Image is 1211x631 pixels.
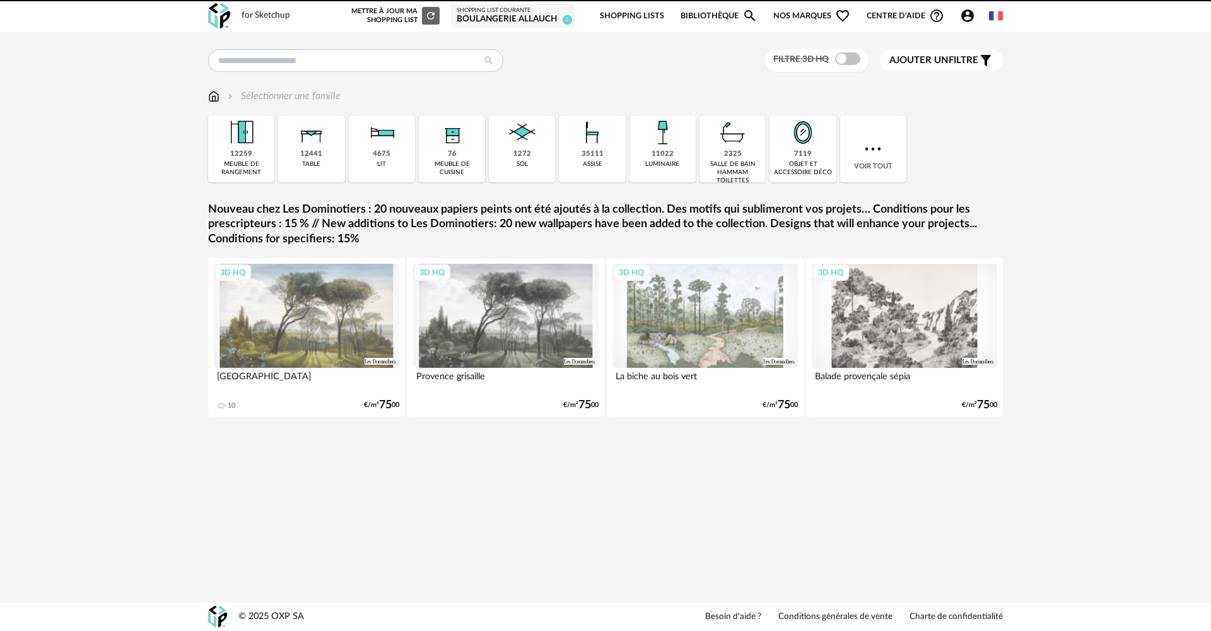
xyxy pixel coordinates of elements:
div: €/m² 00 [563,401,599,410]
div: 12441 [300,150,322,159]
a: Charte de confidentialité [910,611,1003,623]
span: Ajouter un [889,56,949,65]
img: Table.png [295,115,329,150]
div: 3D HQ [613,264,650,281]
span: Help Circle Outline icon [929,8,944,23]
div: 76 [448,150,457,159]
span: 75 [977,401,990,410]
div: €/m² 00 [364,401,399,410]
div: 4675 [373,150,390,159]
img: more.7b13dc1.svg [862,138,884,160]
span: Magnify icon [742,8,758,23]
img: OXP [208,3,230,29]
img: Rangement.png [435,115,469,150]
span: 75 [778,401,790,410]
div: 10 [228,401,235,410]
div: meuble de cuisine [423,160,481,177]
a: Nouveau chez Les Dominotiers : 20 nouveaux papiers peints ont été ajoutés à la collection. Des mo... [208,203,1003,247]
div: 3D HQ [414,264,450,281]
span: Refresh icon [425,12,436,19]
img: Miroir.png [786,115,820,150]
img: Salle%20de%20bain.png [716,115,750,150]
span: 75 [379,401,392,410]
a: Shopping Lists [600,1,664,31]
div: 1272 [513,150,531,159]
div: sol [517,160,528,168]
div: luminaire [645,160,679,168]
span: Account Circle icon [960,8,975,23]
a: Shopping List courante BOULANGERIE Allauch 3 [457,7,570,25]
img: svg+xml;base64,PHN2ZyB3aWR0aD0iMTYiIGhlaWdodD0iMTYiIHZpZXdCb3g9IjAgMCAxNiAxNiIgZmlsbD0ibm9uZSIgeG... [225,89,235,103]
span: Heart Outline icon [835,8,850,23]
div: Mettre à jour ma Shopping List [349,7,440,25]
img: OXP [208,606,227,628]
div: 3D HQ [214,264,251,281]
a: 3D HQ [GEOGRAPHIC_DATA] 10 €/m²7500 [208,258,405,416]
span: Centre d'aideHelp Circle Outline icon [867,8,944,23]
span: Account Circle icon [960,8,981,23]
div: Balade provençale sépia [812,368,997,393]
img: Sol.png [505,115,539,150]
img: Meuble%20de%20rangement.png [225,115,259,150]
div: assise [583,160,602,168]
div: BOULANGERIE Allauch [457,14,570,25]
div: for Sketchup [242,10,290,21]
img: svg+xml;base64,PHN2ZyB3aWR0aD0iMTYiIGhlaWdodD0iMTciIHZpZXdCb3g9IjAgMCAxNiAxNyIgZmlsbD0ibm9uZSIgeG... [208,89,219,103]
a: Besoin d'aide ? [705,611,761,623]
div: meuble de rangement [212,160,271,177]
div: table [302,160,320,168]
div: salle de bain hammam toilettes [703,160,762,185]
span: 75 [578,401,591,410]
img: fr [989,9,1003,23]
a: Conditions générales de vente [778,611,892,623]
a: 3D HQ La biche au bois vert €/m²7500 [607,258,804,416]
div: 7119 [794,150,812,159]
div: La biche au bois vert [612,368,798,393]
div: © 2025 OXP SA [238,611,304,623]
div: 11022 [652,150,674,159]
div: 35111 [582,150,604,159]
div: objet et accessoire déco [773,160,832,177]
span: Filtre 3D HQ [773,55,829,64]
div: 3D HQ [812,264,849,281]
div: [GEOGRAPHIC_DATA] [214,368,399,393]
div: 2325 [724,150,742,159]
img: Luminaire.png [645,115,679,150]
img: Assise.png [575,115,609,150]
div: lit [377,160,386,168]
a: BibliothèqueMagnify icon [681,1,758,31]
img: Literie.png [365,115,399,150]
span: 3 [563,15,572,25]
div: Voir tout [840,115,906,182]
a: 3D HQ Balade provençale sépia €/m²7500 [806,258,1003,416]
div: Sélectionner une famille [225,89,341,103]
button: Ajouter unfiltre Filter icon [880,50,1003,71]
div: €/m² 00 [763,401,798,410]
div: 12259 [230,150,252,159]
a: 3D HQ Provence grisaille €/m²7500 [407,258,604,416]
span: Nos marques [773,1,850,31]
div: €/m² 00 [962,401,997,410]
div: Provence grisaille [413,368,599,393]
span: Filter icon [978,53,993,68]
span: filtre [889,54,978,67]
div: Shopping List courante [457,7,570,15]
